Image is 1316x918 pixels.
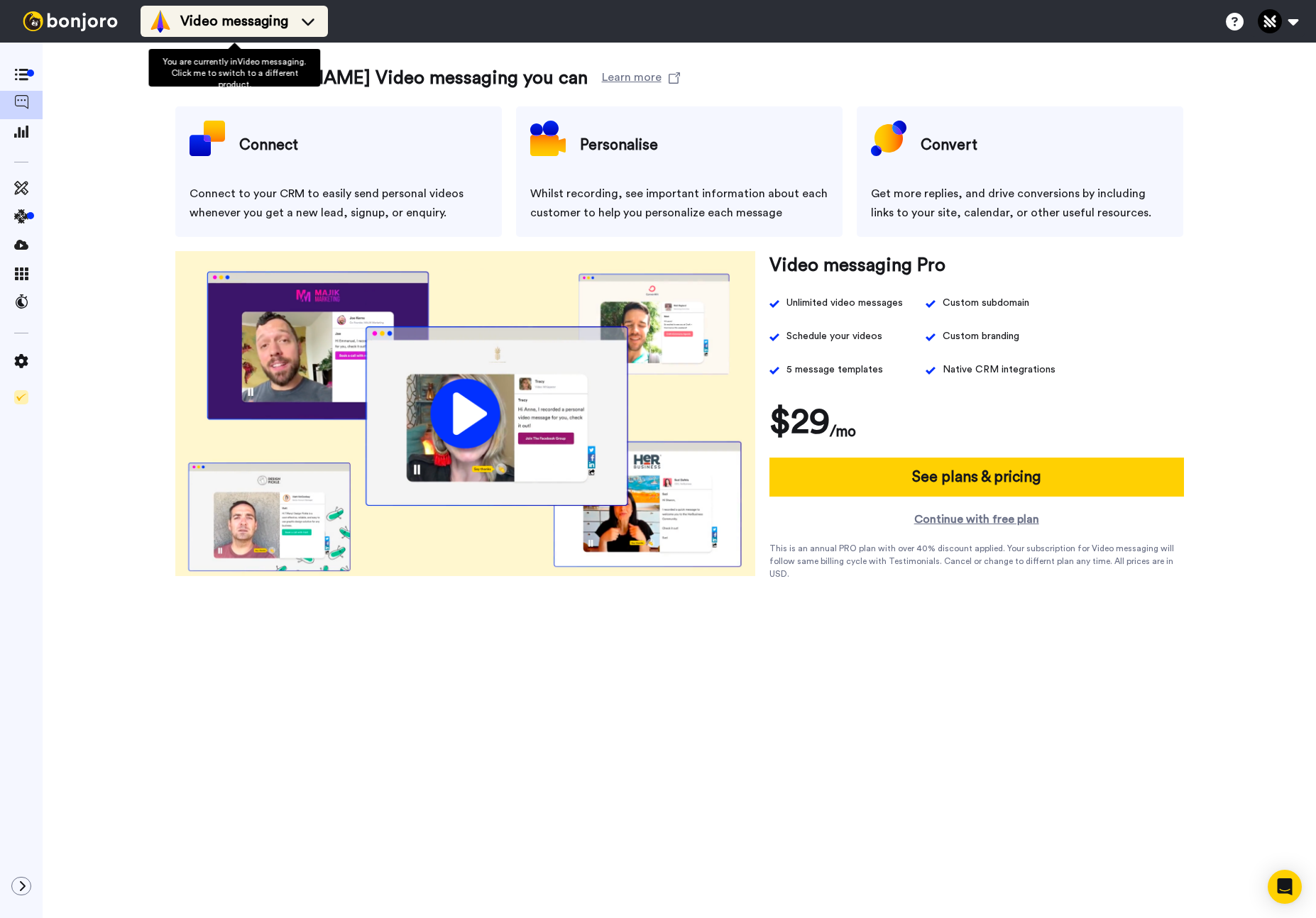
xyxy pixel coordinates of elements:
[17,11,124,31] img: bj-logo-header-white.svg
[163,57,306,89] span: You are currently in Video messaging . Click me to switch to a different product.
[602,69,662,82] div: Learn more
[830,420,856,443] h4: /mo
[921,128,977,163] h4: Convert
[175,64,588,92] h3: With [PERSON_NAME] Video messaging you can
[769,251,945,280] h3: Video messaging Pro
[912,465,1041,489] h4: See plans & pricing
[180,11,288,31] span: Video messaging
[943,327,1019,346] span: Custom branding
[149,10,172,33] img: vm-color.svg
[786,294,903,313] div: Unlimited video messages
[769,401,830,443] h1: $29
[530,184,828,223] div: Whilst recording, see important information about each customer to help you personalize each message
[769,542,1184,580] div: This is an annual PRO plan with over 40% discount applied. Your subscription for Video messaging ...
[602,64,680,92] a: Learn more
[1268,870,1302,904] div: Open Intercom Messenger
[580,128,658,163] h4: Personalise
[239,128,298,163] h4: Connect
[943,360,1055,380] span: Native CRM integrations
[871,184,1169,223] div: Get more replies, and drive conversions by including links to your site, calendar, or other usefu...
[786,360,883,380] span: 5 message templates
[14,390,28,404] img: Checklist.svg
[769,511,1184,528] a: Continue with free plan
[190,184,488,223] div: Connect to your CRM to easily send personal videos whenever you get a new lead, signup, or enquiry.
[786,327,882,346] span: Schedule your videos
[943,294,1029,313] div: Custom subdomain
